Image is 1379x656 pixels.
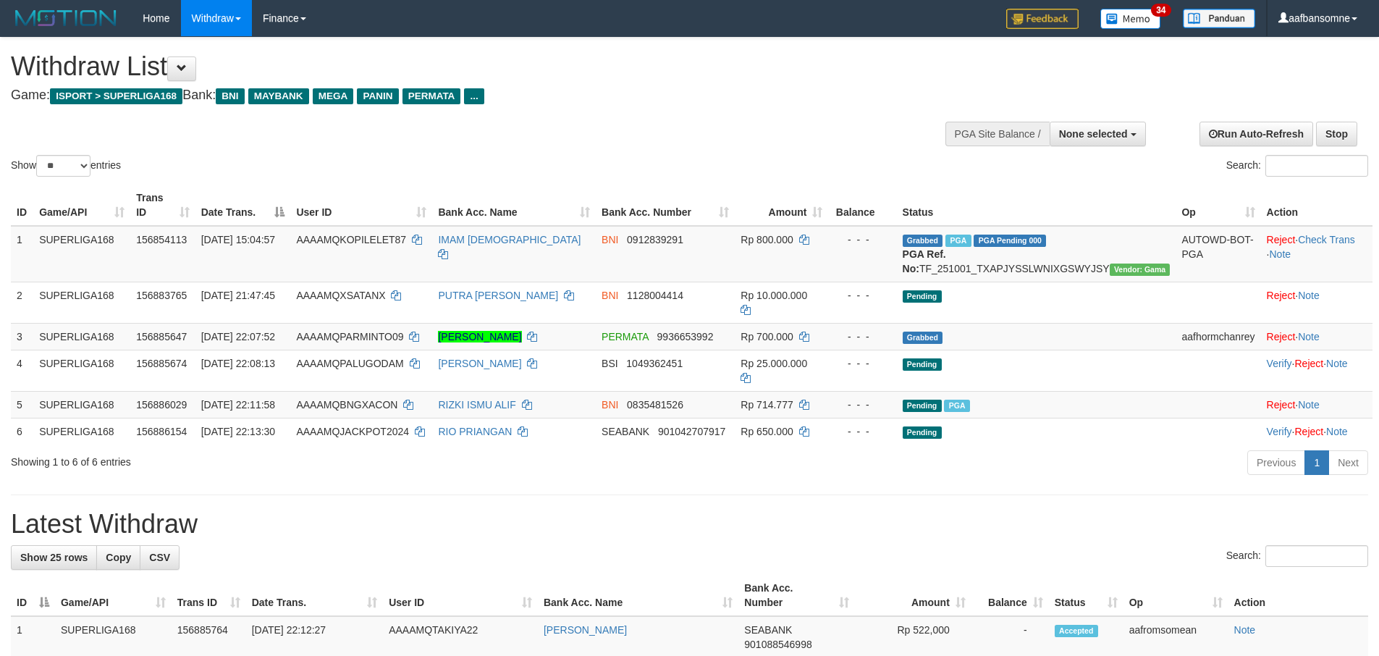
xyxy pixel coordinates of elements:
[1123,575,1228,616] th: Op: activate to sort column ascending
[1049,575,1123,616] th: Status: activate to sort column ascending
[741,331,793,342] span: Rp 700.000
[735,185,828,226] th: Amount: activate to sort column ascending
[1326,426,1348,437] a: Note
[1234,624,1256,636] a: Note
[1298,234,1355,245] a: Check Trans
[36,155,90,177] select: Showentries
[1100,9,1161,29] img: Button%20Memo.svg
[33,226,130,282] td: SUPERLIGA168
[1199,122,1313,146] a: Run Auto-Refresh
[1247,450,1305,475] a: Previous
[1295,426,1324,437] a: Reject
[945,122,1050,146] div: PGA Site Balance /
[1267,358,1292,369] a: Verify
[1298,399,1320,411] a: Note
[11,510,1368,539] h1: Latest Withdraw
[1267,426,1292,437] a: Verify
[313,88,354,104] span: MEGA
[1176,323,1260,350] td: aafhormchanrey
[383,575,538,616] th: User ID: activate to sort column ascending
[1226,545,1368,567] label: Search:
[627,234,683,245] span: Copy 0912839291 to clipboard
[945,235,971,247] span: Marked by aafchhiseyha
[33,185,130,226] th: Game/API: activate to sort column ascending
[33,323,130,350] td: SUPERLIGA168
[658,426,725,437] span: Copy 901042707917 to clipboard
[834,424,890,439] div: - - -
[11,575,55,616] th: ID: activate to sort column descending
[136,290,187,301] span: 156883765
[438,331,521,342] a: [PERSON_NAME]
[1265,155,1368,177] input: Search:
[296,234,406,245] span: AAAAMQKOPILELET87
[402,88,461,104] span: PERMATA
[11,52,905,81] h1: Withdraw List
[136,234,187,245] span: 156854113
[246,575,383,616] th: Date Trans.: activate to sort column ascending
[438,234,581,245] a: IMAM [DEMOGRAPHIC_DATA]
[1261,323,1372,350] td: ·
[201,358,275,369] span: [DATE] 22:08:13
[834,288,890,303] div: - - -
[50,88,182,104] span: ISPORT > SUPERLIGA168
[296,290,385,301] span: AAAAMQXSATANX
[1261,391,1372,418] td: ·
[1006,9,1079,29] img: Feedback.jpg
[834,232,890,247] div: - - -
[149,552,170,563] span: CSV
[11,323,33,350] td: 3
[1059,128,1128,140] span: None selected
[1267,290,1296,301] a: Reject
[903,358,942,371] span: Pending
[11,449,564,469] div: Showing 1 to 6 of 6 entries
[627,399,683,411] span: Copy 0835481526 to clipboard
[106,552,131,563] span: Copy
[130,185,195,226] th: Trans ID: activate to sort column ascending
[602,399,618,411] span: BNI
[438,290,558,301] a: PUTRA [PERSON_NAME]
[897,185,1176,226] th: Status
[1326,358,1348,369] a: Note
[1261,418,1372,445] td: · ·
[602,290,618,301] span: BNI
[464,88,484,104] span: ...
[290,185,432,226] th: User ID: activate to sort column ascending
[1267,331,1296,342] a: Reject
[903,290,942,303] span: Pending
[172,575,246,616] th: Trans ID: activate to sort column ascending
[1176,185,1260,226] th: Op: activate to sort column ascending
[33,282,130,323] td: SUPERLIGA168
[1261,282,1372,323] td: ·
[11,155,121,177] label: Show entries
[744,639,811,650] span: Copy 901088546998 to clipboard
[11,391,33,418] td: 5
[33,391,130,418] td: SUPERLIGA168
[828,185,896,226] th: Balance
[1226,155,1368,177] label: Search:
[741,399,793,411] span: Rp 714.777
[1261,350,1372,391] td: · ·
[602,426,649,437] span: SEABANK
[11,282,33,323] td: 2
[1055,625,1098,637] span: Accepted
[741,358,807,369] span: Rp 25.000.000
[201,399,275,411] span: [DATE] 22:11:58
[596,185,735,226] th: Bank Acc. Number: activate to sort column ascending
[248,88,309,104] span: MAYBANK
[1295,358,1324,369] a: Reject
[11,350,33,391] td: 4
[1261,185,1372,226] th: Action
[1267,399,1296,411] a: Reject
[1298,331,1320,342] a: Note
[1050,122,1146,146] button: None selected
[741,290,807,301] span: Rp 10.000.000
[1261,226,1372,282] td: · ·
[834,329,890,344] div: - - -
[33,350,130,391] td: SUPERLIGA168
[33,418,130,445] td: SUPERLIGA168
[1151,4,1171,17] span: 34
[136,426,187,437] span: 156886154
[216,88,244,104] span: BNI
[195,185,291,226] th: Date Trans.: activate to sort column descending
[738,575,855,616] th: Bank Acc. Number: activate to sort column ascending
